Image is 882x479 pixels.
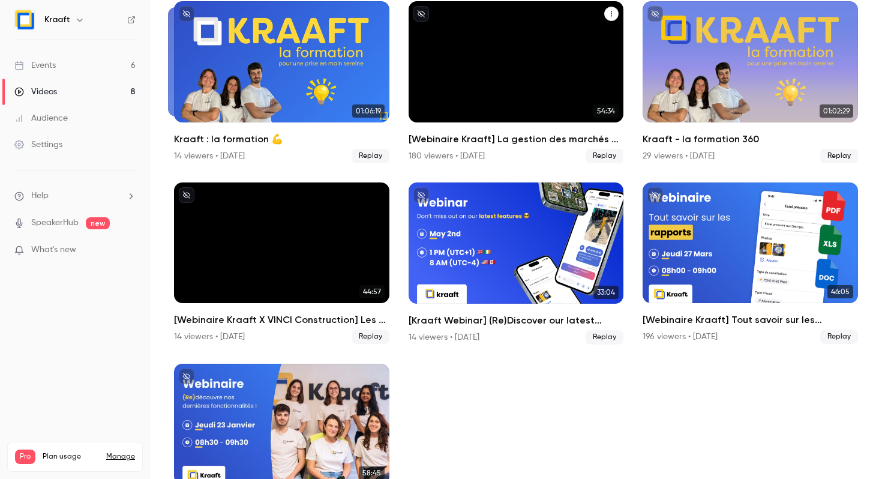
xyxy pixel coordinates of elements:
[647,187,663,203] button: unpublished
[14,86,57,98] div: Videos
[179,187,194,203] button: unpublished
[14,112,68,124] div: Audience
[352,104,385,118] span: 01:06:19
[413,6,429,22] button: unpublished
[15,10,34,29] img: Kraaft
[31,190,49,202] span: Help
[593,286,619,299] span: 33:04
[14,139,62,151] div: Settings
[15,450,35,464] span: Pro
[820,330,858,344] span: Replay
[174,1,389,163] a: 01:06:1901:06:19Kraaft : la formation 💪14 viewers • [DATE]Replay
[409,182,624,345] li: [Kraaft Webinar] (Re)Discover our latest features
[121,245,136,256] iframe: Noticeable Trigger
[586,149,623,163] span: Replay
[643,182,858,345] li: [Webinaire Kraaft] Tout savoir sur les rapports
[409,150,485,162] div: 180 viewers • [DATE]
[14,190,136,202] li: help-dropdown-opener
[827,285,853,298] span: 46:05
[647,6,663,22] button: unpublished
[820,104,853,118] span: 01:02:29
[31,217,79,229] a: SpeakerHub
[179,369,194,384] button: unpublished
[643,1,858,163] a: 01:02:29Kraaft - la formation 36029 viewers • [DATE]Replay
[643,132,858,146] h2: Kraaft - la formation 360
[643,150,715,162] div: 29 viewers • [DATE]
[643,331,718,343] div: 196 viewers • [DATE]
[174,331,245,343] div: 14 viewers • [DATE]
[174,150,245,162] div: 14 viewers • [DATE]
[413,187,429,203] button: unpublished
[174,132,389,146] h2: Kraaft : la formation 💪
[409,132,624,146] h2: [Webinaire Kraaft] La gestion des marchés à bons de commande et des petites interventions
[359,285,385,298] span: 44:57
[409,1,624,163] a: 54:34[Webinaire Kraaft] La gestion des marchés à bons de commande et des petites interventions180...
[409,331,479,343] div: 14 viewers • [DATE]
[44,14,70,26] h6: Kraaft
[643,182,858,345] a: 46:05[Webinaire Kraaft] Tout savoir sur les rapports196 viewers • [DATE]Replay
[586,330,623,345] span: Replay
[352,149,389,163] span: Replay
[409,1,624,163] li: [Webinaire Kraaft] La gestion des marchés à bons de commande et des petites interventions
[174,182,389,345] a: 44:57[Webinaire Kraaft X VINCI Construction] Les 15 astuces qui vous feront gagner du temps sur l...
[174,1,389,163] li: Kraaft : la formation 💪
[14,59,56,71] div: Events
[643,313,858,327] h2: [Webinaire Kraaft] Tout savoir sur les rapports
[593,104,619,118] span: 54:34
[352,330,389,344] span: Replay
[179,6,194,22] button: unpublished
[106,452,135,462] a: Manage
[174,182,389,345] li: [Webinaire Kraaft X VINCI Construction] Les 15 astuces qui vous feront gagner du temps sur le sui...
[43,452,99,462] span: Plan usage
[643,1,858,163] li: Kraaft - la formation 360
[409,313,624,328] h2: [Kraaft Webinar] (Re)Discover our latest features
[86,217,110,229] span: new
[820,149,858,163] span: Replay
[31,244,76,256] span: What's new
[409,182,624,345] a: 33:04[Kraaft Webinar] (Re)Discover our latest features14 viewers • [DATE]Replay
[174,313,389,327] h2: [Webinaire Kraaft X VINCI Construction] Les 15 astuces qui vous feront gagner du temps sur le sui...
